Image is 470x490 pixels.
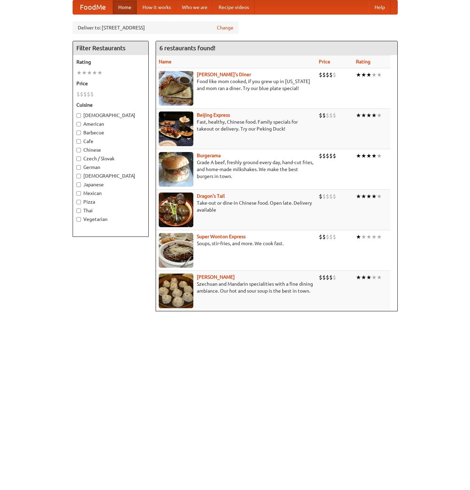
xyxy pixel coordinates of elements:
[159,193,193,227] img: dragon.jpg
[377,71,382,79] li: ★
[329,193,333,200] li: $
[76,90,80,98] li: $
[366,274,371,281] li: ★
[326,112,329,119] li: $
[329,152,333,160] li: $
[76,139,81,144] input: Cafe
[333,71,336,79] li: $
[371,71,377,79] li: ★
[76,101,145,108] h5: Cuisine
[76,190,145,197] label: Mexican
[76,181,145,188] label: Japanese
[329,233,333,241] li: $
[366,233,371,241] li: ★
[76,80,145,87] h5: Price
[361,193,366,200] li: ★
[322,112,326,119] li: $
[113,0,137,14] a: Home
[371,112,377,119] li: ★
[76,217,81,222] input: Vegetarian
[319,59,330,64] a: Price
[319,112,322,119] li: $
[76,172,145,179] label: [DEMOGRAPHIC_DATA]
[319,71,322,79] li: $
[319,193,322,200] li: $
[319,274,322,281] li: $
[159,78,313,92] p: Food like mom cooked, if you grew up in [US_STATE] and mom ran a diner. Try our blue plate special!
[322,233,326,241] li: $
[217,24,233,31] a: Change
[76,191,81,196] input: Mexican
[366,193,371,200] li: ★
[371,152,377,160] li: ★
[333,112,336,119] li: $
[356,152,361,160] li: ★
[371,274,377,281] li: ★
[361,233,366,241] li: ★
[76,155,145,162] label: Czech / Slovak
[322,71,326,79] li: $
[159,280,313,294] p: Szechuan and Mandarin specialities with a fine dining ambiance. Our hot and sour soup is the best...
[377,152,382,160] li: ★
[90,90,94,98] li: $
[80,90,83,98] li: $
[326,233,329,241] li: $
[76,208,81,213] input: Thai
[356,233,361,241] li: ★
[369,0,390,14] a: Help
[197,193,225,199] a: Dragon's Tail
[333,193,336,200] li: $
[377,233,382,241] li: ★
[76,146,145,153] label: Chinese
[322,193,326,200] li: $
[361,274,366,281] li: ★
[356,193,361,200] li: ★
[356,274,361,281] li: ★
[159,71,193,106] img: sallys.jpg
[76,164,145,171] label: German
[76,112,145,119] label: [DEMOGRAPHIC_DATA]
[319,233,322,241] li: $
[159,45,215,51] ng-pluralize: 6 restaurants found!
[333,233,336,241] li: $
[76,121,145,127] label: American
[356,71,361,79] li: ★
[333,274,336,281] li: $
[213,0,255,14] a: Recipe videos
[197,153,221,158] a: Burgerama
[159,112,193,146] img: beijing.jpg
[76,216,145,223] label: Vegetarian
[76,165,81,170] input: German
[83,90,87,98] li: $
[76,207,145,214] label: Thai
[319,152,322,160] li: $
[326,152,329,160] li: $
[76,59,145,65] h5: Rating
[326,71,329,79] li: $
[76,129,145,136] label: Barbecue
[73,41,148,55] h4: Filter Restaurants
[197,234,246,239] a: Super Wonton Express
[87,69,92,77] li: ★
[159,59,172,64] a: Name
[361,71,366,79] li: ★
[377,274,382,281] li: ★
[197,112,230,118] a: Beijing Express
[76,182,81,187] input: Japanese
[326,193,329,200] li: $
[356,59,370,64] a: Rating
[371,233,377,241] li: ★
[197,274,235,280] b: [PERSON_NAME]
[326,274,329,281] li: $
[76,198,145,205] label: Pizza
[76,174,81,178] input: [DEMOGRAPHIC_DATA]
[371,193,377,200] li: ★
[87,90,90,98] li: $
[159,118,313,132] p: Fast, healthy, Chinese food. Family specials for takeout or delivery. Try our Peking Duck!
[76,69,82,77] li: ★
[366,112,371,119] li: ★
